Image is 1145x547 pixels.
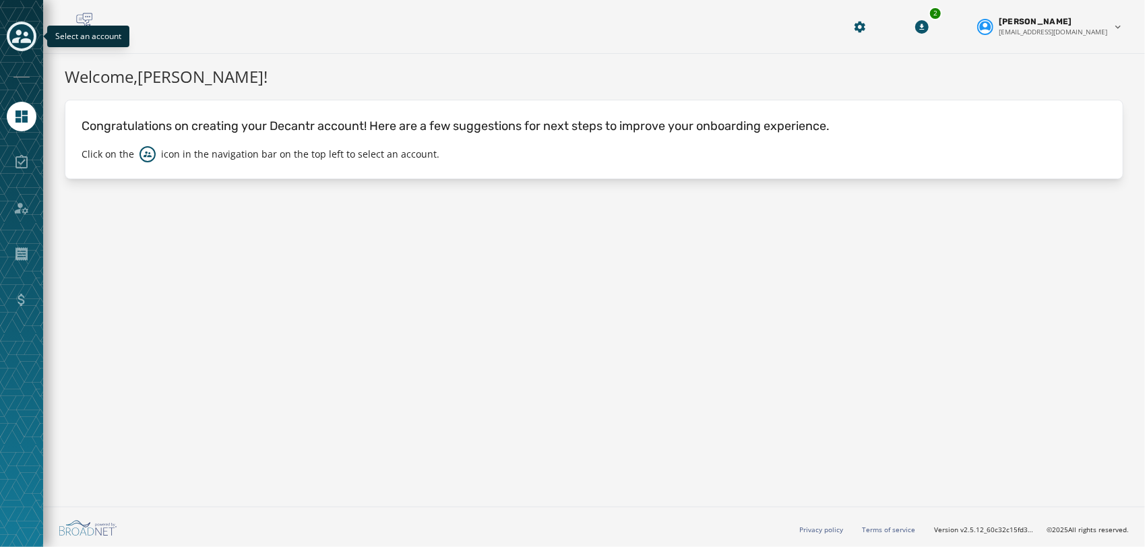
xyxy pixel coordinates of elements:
[960,525,1036,535] span: v2.5.12_60c32c15fd37978ea97d18c88c1d5e69e1bdb78b
[799,525,843,534] a: Privacy policy
[7,22,36,51] button: Toggle account select drawer
[82,148,134,161] p: Click on the
[862,525,915,534] a: Terms of service
[848,15,872,39] button: Manage global settings
[929,7,942,20] div: 2
[999,16,1072,27] span: [PERSON_NAME]
[1047,525,1129,534] span: © 2025 All rights reserved.
[972,11,1129,42] button: User settings
[999,27,1107,37] span: [EMAIL_ADDRESS][DOMAIN_NAME]
[161,148,439,161] p: icon in the navigation bar on the top left to select an account.
[55,30,121,42] span: Select an account
[82,117,1107,135] p: Congratulations on creating your Decantr account! Here are a few suggestions for next steps to im...
[910,15,934,39] button: Download Menu
[934,525,1036,535] span: Version
[65,65,1123,89] h1: Welcome, [PERSON_NAME] !
[7,102,36,131] a: Navigate to Home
